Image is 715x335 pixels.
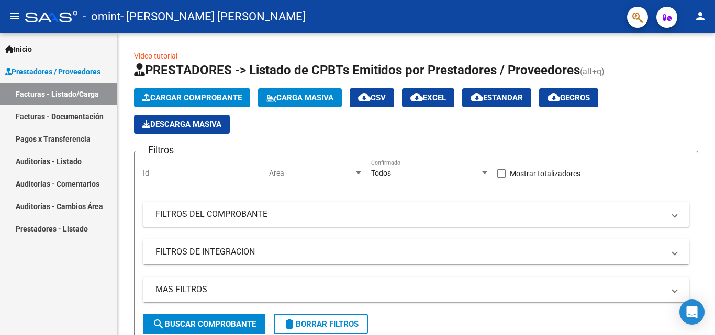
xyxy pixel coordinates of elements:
mat-expansion-panel-header: MAS FILTROS [143,277,689,302]
div: Open Intercom Messenger [679,299,705,325]
span: (alt+q) [580,66,605,76]
a: Video tutorial [134,52,177,60]
mat-panel-title: FILTROS DEL COMPROBANTE [155,209,664,220]
mat-panel-title: FILTROS DE INTEGRACION [155,246,664,258]
mat-expansion-panel-header: FILTROS DE INTEGRACION [143,239,689,264]
mat-icon: search [152,318,165,330]
span: Area [269,169,354,178]
button: Borrar Filtros [274,314,368,334]
app-download-masive: Descarga masiva de comprobantes (adjuntos) [134,115,230,134]
span: Cargar Comprobante [142,93,242,102]
span: - omint [83,5,120,28]
span: CSV [358,93,386,102]
span: - [PERSON_NAME] [PERSON_NAME] [120,5,306,28]
button: EXCEL [402,88,454,107]
span: Buscar Comprobante [152,319,256,329]
button: Descarga Masiva [134,115,230,134]
button: Cargar Comprobante [134,88,250,107]
mat-icon: cloud_download [471,91,483,103]
span: Todos [371,169,391,177]
button: Carga Masiva [258,88,342,107]
span: EXCEL [410,93,446,102]
button: Buscar Comprobante [143,314,265,334]
span: Borrar Filtros [283,319,359,329]
mat-expansion-panel-header: FILTROS DEL COMPROBANTE [143,202,689,227]
mat-icon: menu [8,10,21,22]
mat-icon: cloud_download [358,91,371,103]
mat-icon: cloud_download [410,91,423,103]
mat-panel-title: MAS FILTROS [155,284,664,295]
button: CSV [350,88,394,107]
span: PRESTADORES -> Listado de CPBTs Emitidos por Prestadores / Proveedores [134,63,580,77]
h3: Filtros [143,143,179,157]
span: Mostrar totalizadores [510,167,580,180]
span: Estandar [471,93,523,102]
mat-icon: person [694,10,707,22]
span: Gecros [548,93,590,102]
span: Prestadores / Proveedores [5,66,100,77]
span: Inicio [5,43,32,55]
mat-icon: cloud_download [548,91,560,103]
span: Carga Masiva [266,93,333,102]
span: Descarga Masiva [142,120,221,129]
mat-icon: delete [283,318,296,330]
button: Estandar [462,88,531,107]
button: Gecros [539,88,598,107]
